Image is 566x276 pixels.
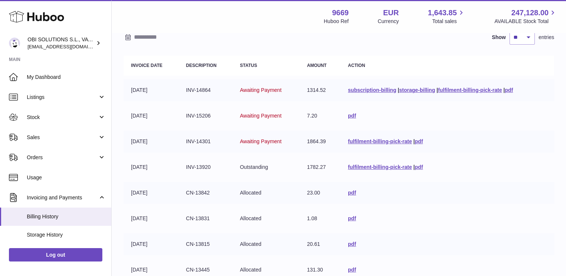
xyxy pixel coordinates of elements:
span: Allocated [240,267,262,273]
a: pdf [415,164,423,170]
a: Log out [9,248,102,261]
strong: Amount [307,63,327,68]
span: 1,643.85 [428,8,457,18]
span: Storage History [27,231,106,238]
span: My Dashboard [27,74,106,81]
td: CN-13815 [179,233,233,255]
a: pdf [505,87,513,93]
td: 1782.27 [300,156,340,178]
span: Listings [27,94,98,101]
td: 1.08 [300,208,340,230]
td: INV-14864 [179,79,233,101]
span: | [503,87,505,93]
label: Show [492,34,506,41]
span: | [398,87,399,93]
td: 1314.52 [300,79,340,101]
span: Sales [27,134,98,141]
span: | [413,138,415,144]
td: [DATE] [124,131,179,153]
a: fulfilment-billing-pick-rate [348,138,412,144]
span: Allocated [240,241,262,247]
td: INV-15206 [179,105,233,127]
td: 7.20 [300,105,340,127]
td: 23.00 [300,182,340,204]
span: entries [538,34,554,41]
td: [DATE] [124,105,179,127]
span: Awaiting Payment [240,87,282,93]
a: fulfilment-billing-pick-rate [348,164,412,170]
td: [DATE] [124,233,179,255]
span: Invoicing and Payments [27,194,98,201]
a: pdf [348,113,356,119]
td: CN-13831 [179,208,233,230]
a: subscription-billing [348,87,396,93]
div: Currency [378,18,399,25]
td: [DATE] [124,208,179,230]
td: INV-14301 [179,131,233,153]
strong: EUR [383,8,399,18]
a: 1,643.85 Total sales [428,8,466,25]
a: pdf [348,241,356,247]
td: [DATE] [124,156,179,178]
span: Orders [27,154,98,161]
a: pdf [348,267,356,273]
span: | [413,164,415,170]
strong: Status [240,63,257,68]
td: CN-13842 [179,182,233,204]
span: [EMAIL_ADDRESS][DOMAIN_NAME] [28,44,109,49]
span: Allocated [240,190,262,196]
td: [DATE] [124,79,179,101]
a: pdf [348,215,356,221]
a: 247,128.00 AVAILABLE Stock Total [494,8,557,25]
strong: Invoice Date [131,63,162,68]
td: [DATE] [124,182,179,204]
span: Billing History [27,213,106,220]
div: Huboo Ref [324,18,349,25]
span: Awaiting Payment [240,138,282,144]
div: OBI SOLUTIONS S.L., VAT: B70911078 [28,36,95,50]
span: Outstanding [240,164,268,170]
strong: Description [186,63,217,68]
td: 1864.39 [300,131,340,153]
a: fulfilment-billing-pick-rate [438,87,502,93]
span: 247,128.00 [511,8,549,18]
span: Awaiting Payment [240,113,282,119]
strong: Action [348,63,365,68]
img: hello@myobistore.com [9,38,20,49]
span: Stock [27,114,98,121]
span: Total sales [432,18,465,25]
span: AVAILABLE Stock Total [494,18,557,25]
a: pdf [348,190,356,196]
span: Usage [27,174,106,181]
span: | [437,87,438,93]
strong: 9669 [332,8,349,18]
a: storage-billing [399,87,435,93]
td: INV-13920 [179,156,233,178]
td: 20.61 [300,233,340,255]
span: Allocated [240,215,262,221]
a: pdf [415,138,423,144]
